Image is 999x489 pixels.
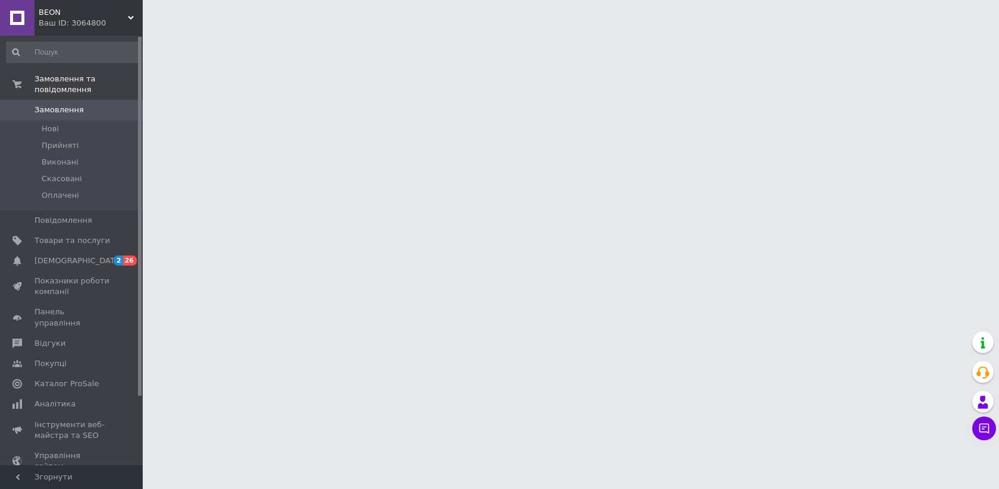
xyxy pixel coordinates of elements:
[42,140,78,151] span: Прийняті
[39,7,128,18] span: BEON
[34,338,65,349] span: Відгуки
[34,450,110,472] span: Управління сайтом
[972,417,996,440] button: Чат з покупцем
[34,358,67,369] span: Покупці
[6,42,140,63] input: Пошук
[34,105,84,115] span: Замовлення
[39,18,143,29] div: Ваш ID: 3064800
[34,378,99,389] span: Каталог ProSale
[34,307,110,328] span: Панель управління
[42,173,82,184] span: Скасовані
[42,190,79,201] span: Оплачені
[34,215,92,226] span: Повідомлення
[34,276,110,297] span: Показники роботи компанії
[34,419,110,441] span: Інструменти веб-майстра та SEO
[123,255,137,266] span: 26
[114,255,123,266] span: 2
[42,157,78,168] span: Виконані
[34,255,122,266] span: [DEMOGRAPHIC_DATA]
[34,74,143,95] span: Замовлення та повідомлення
[34,399,76,409] span: Аналітика
[42,124,59,134] span: Нові
[34,235,110,246] span: Товари та послуги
